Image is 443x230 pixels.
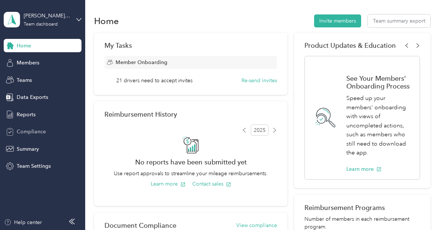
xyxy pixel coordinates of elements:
[236,221,277,229] button: View compliance
[17,42,31,50] span: Home
[104,170,277,177] p: Use report approvals to streamline your mileage reimbursements.
[17,145,39,153] span: Summary
[17,128,46,136] span: Compliance
[251,124,269,136] span: 2025
[116,59,167,66] span: Member Onboarding
[116,77,193,84] span: 21 drivers need to accept invites
[346,74,412,90] h1: See Your Members' Onboarding Process
[17,162,51,170] span: Team Settings
[104,41,277,49] div: My Tasks
[24,22,58,27] div: Team dashboard
[17,111,36,119] span: Reports
[346,165,382,173] button: Learn more
[151,180,186,188] button: Learn more
[304,41,396,49] span: Product Updates & Education
[17,59,39,67] span: Members
[192,180,231,188] button: Contact sales
[304,204,420,211] h2: Reimbursement Programs
[17,93,48,101] span: Data Exports
[4,219,42,226] button: Help center
[314,14,361,27] button: Invite members
[94,17,119,25] h1: Home
[368,14,430,27] button: Team summary export
[104,221,176,229] h2: Document Compliance
[24,12,70,20] div: [PERSON_NAME][EMAIL_ADDRESS][PERSON_NAME][DOMAIN_NAME]
[346,94,412,157] p: Speed up your members' onboarding with views of uncompleted actions, such as members who still ne...
[17,76,32,84] span: Teams
[402,189,443,230] iframe: Everlance-gr Chat Button Frame
[104,158,277,166] h2: No reports have been submitted yet
[104,110,177,118] h2: Reimbursement History
[242,77,277,84] button: Re-send invites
